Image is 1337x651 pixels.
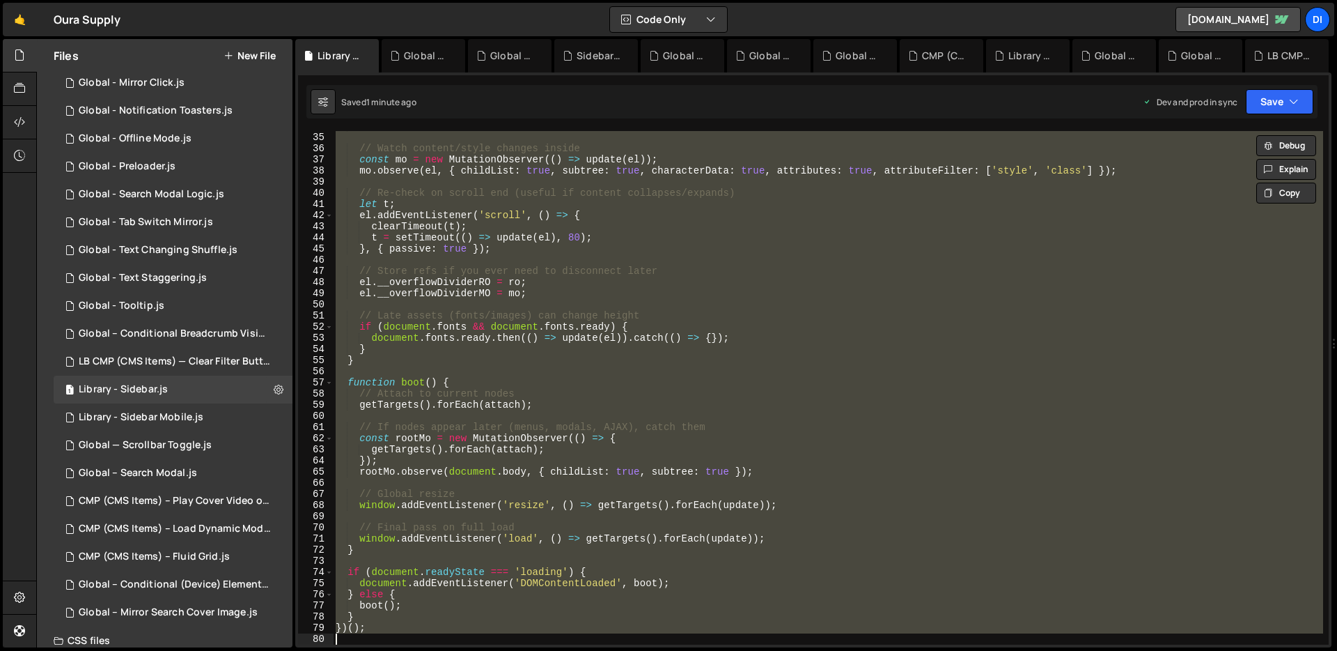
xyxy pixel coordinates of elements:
[298,611,334,622] div: 78
[298,466,334,477] div: 65
[298,455,334,466] div: 64
[610,7,727,32] button: Code Only
[298,288,334,299] div: 49
[298,489,334,500] div: 67
[79,272,207,284] div: Global - Text Staggering.js
[79,160,175,173] div: Global - Preloader.js
[79,188,224,201] div: Global - Search Modal Logic.js
[54,264,292,292] div: 14937/44781.js
[79,606,258,619] div: Global – Mirror Search Cover Image.js
[298,477,334,489] div: 66
[298,355,334,366] div: 55
[1143,96,1237,108] div: Dev and prod in sync
[298,143,334,154] div: 36
[298,266,334,277] div: 47
[836,49,880,63] div: Global - Text Staggering.js
[298,243,334,254] div: 45
[298,321,334,332] div: 52
[1256,183,1316,204] button: Copy
[663,49,707,63] div: Global - Text Staggering.css
[54,292,292,320] div: 14937/44562.js
[298,221,334,232] div: 43
[490,49,535,63] div: Global - Tab Switch Mirror.js
[79,579,271,591] div: Global – Conditional (Device) Element Visibility.js
[318,49,362,63] div: Library - Sidebar.js
[577,49,621,63] div: Sidebar — UI States & Interactions.css
[79,355,271,368] div: LB CMP (CMS Items) — Clear Filter Buttons.js
[79,216,213,229] div: Global - Tab Switch Mirror.js
[298,366,334,377] div: 56
[1246,89,1313,114] button: Save
[298,165,334,176] div: 38
[54,404,292,431] div: 14937/44593.js
[298,567,334,578] div: 74
[298,199,334,210] div: 41
[1008,49,1053,63] div: Library - Sidebar Mobile.js
[298,299,334,310] div: 50
[298,556,334,567] div: 73
[54,11,120,28] div: Oura Supply
[1267,49,1312,63] div: LB CMP (CMS Items) — Clear Filter Buttons.js
[79,411,203,424] div: Library - Sidebar Mobile.js
[298,187,334,199] div: 40
[922,49,967,63] div: CMP (CMS Page) - Rich Text Highlight Pill.js
[298,176,334,187] div: 39
[1095,49,1139,63] div: Global - Offline Mode.js
[749,49,794,63] div: Global - Search Modal Logic.js
[54,431,292,459] div: 14937/39947.js
[298,277,334,288] div: 48
[79,132,191,145] div: Global - Offline Mode.js
[79,551,230,563] div: CMP (CMS Items) – Fluid Grid.js
[1175,7,1301,32] a: [DOMAIN_NAME]
[298,388,334,399] div: 58
[54,208,292,236] div: 14937/44975.js
[298,332,334,344] div: 53
[54,320,297,348] div: 14937/44170.js
[298,600,334,611] div: 77
[54,515,297,543] div: 14937/38910.js
[79,523,271,535] div: CMP (CMS Items) – Load Dynamic Modal (AJAX).js
[1256,159,1316,180] button: Explain
[1305,7,1330,32] div: Di
[298,411,334,422] div: 60
[79,328,271,340] div: Global – Conditional Breadcrumb Visibility.js
[79,495,271,507] div: CMP (CMS Items) – Play Cover Video on Hover.js
[54,459,292,487] div: 14937/38913.js
[298,444,334,455] div: 63
[54,571,297,599] div: 14937/38915.js
[298,232,334,243] div: 44
[298,344,334,355] div: 54
[54,348,297,376] div: 14937/43376.js
[298,210,334,221] div: 42
[54,376,292,404] div: 14937/45352.js
[298,399,334,411] div: 59
[298,533,334,544] div: 71
[54,236,292,264] div: 14937/45200.js
[79,439,212,452] div: Global — Scrollbar Toggle.js
[298,433,334,444] div: 62
[298,154,334,165] div: 37
[54,181,292,208] div: 14937/44851.js
[298,634,334,645] div: 80
[79,467,197,480] div: Global – Search Modal.js
[298,589,334,600] div: 76
[54,153,292,181] div: 14937/43958.js
[298,132,334,143] div: 35
[79,300,164,312] div: Global - Tooltip.js
[341,96,416,108] div: Saved
[79,244,237,256] div: Global - Text Changing Shuffle.js
[65,385,74,397] span: 1
[404,49,448,63] div: Global - Text Changing Shuffle.js
[79,383,168,396] div: Library - Sidebar.js
[3,3,37,36] a: 🤙
[298,522,334,533] div: 70
[298,377,334,388] div: 57
[298,544,334,556] div: 72
[54,48,79,63] h2: Files
[366,96,416,108] div: 1 minute ago
[1181,49,1226,63] div: Global - Notification Toasters.js
[298,422,334,433] div: 61
[298,254,334,266] div: 46
[298,578,334,589] div: 75
[54,543,292,571] div: 14937/38918.js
